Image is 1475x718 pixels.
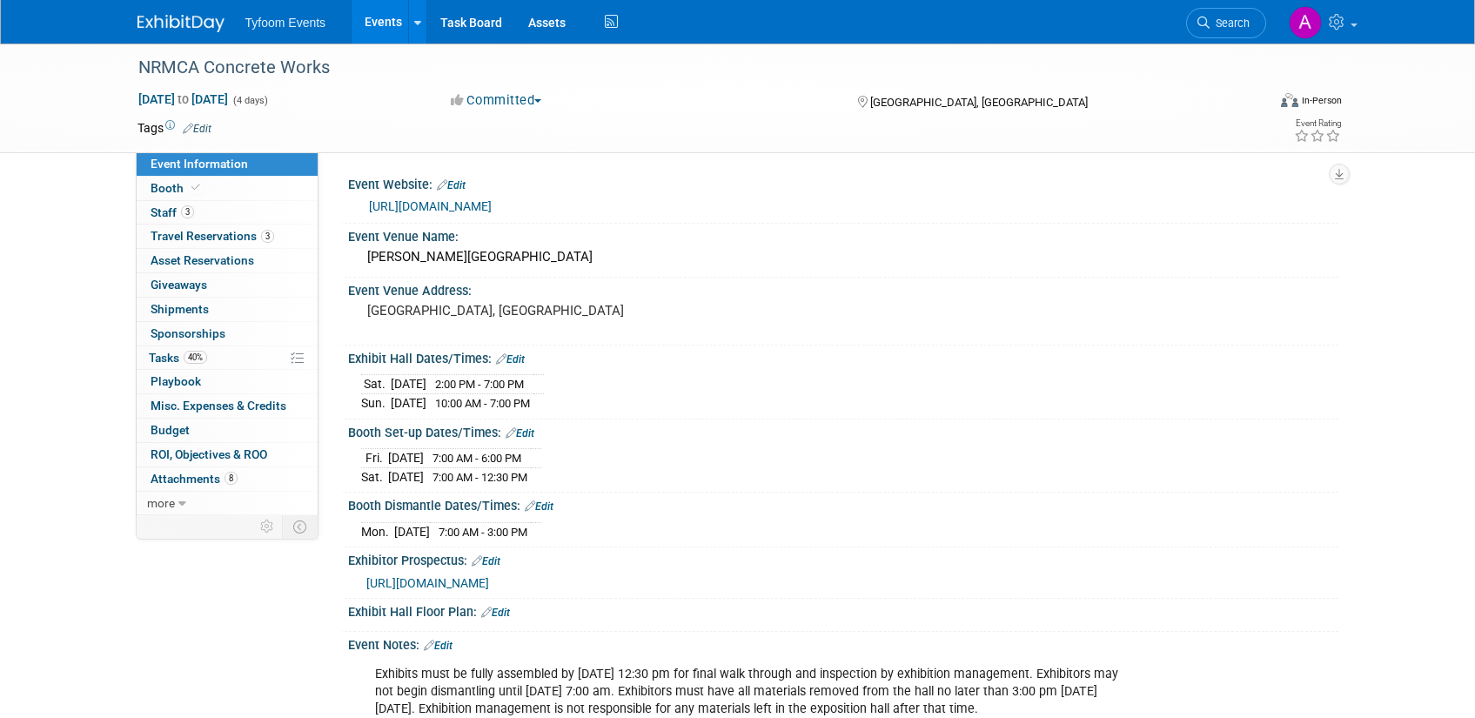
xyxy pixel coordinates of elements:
span: Attachments [151,472,238,486]
div: Event Format [1163,91,1343,117]
span: ROI, Objectives & ROO [151,447,267,461]
div: Event Venue Name: [348,224,1338,245]
a: Travel Reservations3 [137,225,318,248]
div: Booth Dismantle Dates/Times: [348,493,1338,515]
img: Format-Inperson.png [1281,93,1298,107]
div: Event Website: [348,171,1338,194]
span: Asset Reservations [151,253,254,267]
span: 40% [184,351,207,364]
a: Booth [137,177,318,200]
a: Edit [496,353,525,366]
td: Personalize Event Tab Strip [252,515,283,538]
span: Search [1210,17,1250,30]
a: Playbook [137,370,318,393]
a: Edit [183,123,211,135]
span: Sponsorships [151,326,225,340]
a: more [137,492,318,515]
td: [DATE] [388,467,424,486]
span: 3 [181,205,194,218]
a: Edit [481,607,510,619]
button: Committed [445,91,548,110]
td: Fri. [361,449,388,468]
a: Attachments8 [137,467,318,491]
td: Sat. [361,467,388,486]
i: Booth reservation complete [191,183,200,192]
img: Angie Nichols [1289,6,1322,39]
span: Budget [151,423,190,437]
span: Shipments [151,302,209,316]
span: 3 [261,230,274,243]
div: Booth Set-up Dates/Times: [348,419,1338,442]
span: [DATE] [DATE] [137,91,229,107]
div: [PERSON_NAME][GEOGRAPHIC_DATA] [361,244,1325,271]
div: Exhibit Hall Floor Plan: [348,599,1338,621]
span: Giveaways [151,278,207,292]
a: Asset Reservations [137,249,318,272]
span: Tyfoom Events [245,16,326,30]
span: more [147,496,175,510]
td: [DATE] [394,522,430,540]
a: Edit [437,179,466,191]
a: Tasks40% [137,346,318,370]
td: Tags [137,119,211,137]
a: Staff3 [137,201,318,225]
span: 10:00 AM - 7:00 PM [435,397,530,410]
span: 7:00 AM - 12:30 PM [432,471,527,484]
a: [URL][DOMAIN_NAME] [366,576,489,590]
span: 8 [225,472,238,485]
div: Event Venue Address: [348,278,1338,299]
a: Budget [137,419,318,442]
td: [DATE] [391,394,426,413]
span: Event Information [151,157,248,171]
a: Misc. Expenses & Credits [137,394,318,418]
span: Booth [151,181,204,195]
span: Playbook [151,374,201,388]
span: 2:00 PM - 7:00 PM [435,378,524,391]
a: Event Information [137,152,318,176]
a: Edit [525,500,553,513]
pre: [GEOGRAPHIC_DATA], [GEOGRAPHIC_DATA] [367,303,741,319]
span: Tasks [149,351,207,365]
td: Mon. [361,522,394,540]
td: [DATE] [388,449,424,468]
a: Search [1186,8,1266,38]
span: Misc. Expenses & Credits [151,399,286,413]
td: Sun. [361,394,391,413]
span: Travel Reservations [151,229,274,243]
span: [GEOGRAPHIC_DATA], [GEOGRAPHIC_DATA] [870,96,1088,109]
div: Exhibitor Prospectus: [348,547,1338,570]
td: Toggle Event Tabs [282,515,318,538]
a: Edit [506,427,534,440]
a: Edit [472,555,500,567]
div: In-Person [1301,94,1342,107]
span: 7:00 AM - 6:00 PM [432,452,521,465]
a: Edit [424,640,453,652]
td: [DATE] [391,375,426,394]
span: Staff [151,205,194,219]
a: Giveaways [137,273,318,297]
div: Exhibit Hall Dates/Times: [348,346,1338,368]
span: (4 days) [231,95,268,106]
td: Sat. [361,375,391,394]
a: Sponsorships [137,322,318,346]
div: Event Rating [1294,119,1341,128]
a: ROI, Objectives & ROO [137,443,318,466]
a: [URL][DOMAIN_NAME] [369,199,492,213]
img: ExhibitDay [137,15,225,32]
span: 7:00 AM - 3:00 PM [439,526,527,539]
span: to [175,92,191,106]
a: Shipments [137,298,318,321]
div: Event Notes: [348,632,1338,654]
div: NRMCA Concrete Works [132,52,1240,84]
